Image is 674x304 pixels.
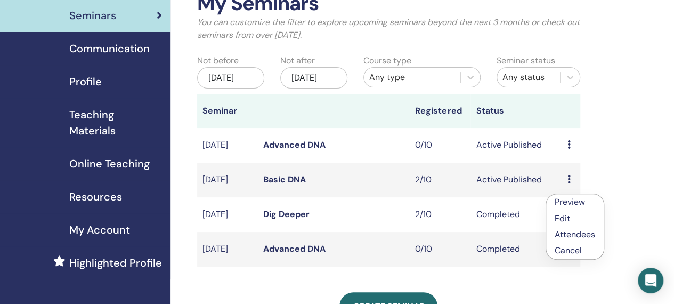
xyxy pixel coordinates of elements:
[410,128,470,163] td: 0/10
[197,232,258,267] td: [DATE]
[410,232,470,267] td: 0/10
[69,74,102,90] span: Profile
[69,107,162,139] span: Teaching Materials
[263,243,326,254] a: Advanced DNA
[197,128,258,163] td: [DATE]
[555,229,595,240] a: Attendees
[502,71,555,84] div: Any status
[197,197,258,232] td: [DATE]
[69,156,150,172] span: Online Teaching
[280,67,347,89] div: [DATE]
[197,67,264,89] div: [DATE]
[555,244,595,257] p: Cancel
[69,41,150,57] span: Communication
[69,255,162,271] span: Highlighted Profile
[197,54,239,67] label: Not before
[470,94,562,128] th: Status
[470,232,562,267] td: Completed
[69,222,130,238] span: My Account
[197,94,258,128] th: Seminar
[470,163,562,197] td: Active Published
[263,139,326,150] a: Advanced DNA
[410,197,470,232] td: 2/10
[197,16,580,42] p: You can customize the filter to explore upcoming seminars beyond the next 3 months or check out s...
[638,268,663,293] div: Open Intercom Messenger
[497,54,555,67] label: Seminar status
[69,189,122,205] span: Resources
[555,196,585,207] a: Preview
[470,128,562,163] td: Active Published
[263,174,306,185] a: Basic DNA
[369,71,455,84] div: Any type
[69,7,116,23] span: Seminars
[470,197,562,232] td: Completed
[280,54,315,67] label: Not after
[410,163,470,197] td: 2/10
[410,94,470,128] th: Registered
[263,209,310,220] a: Dig Deeper
[555,213,570,224] a: Edit
[197,163,258,197] td: [DATE]
[363,54,411,67] label: Course type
